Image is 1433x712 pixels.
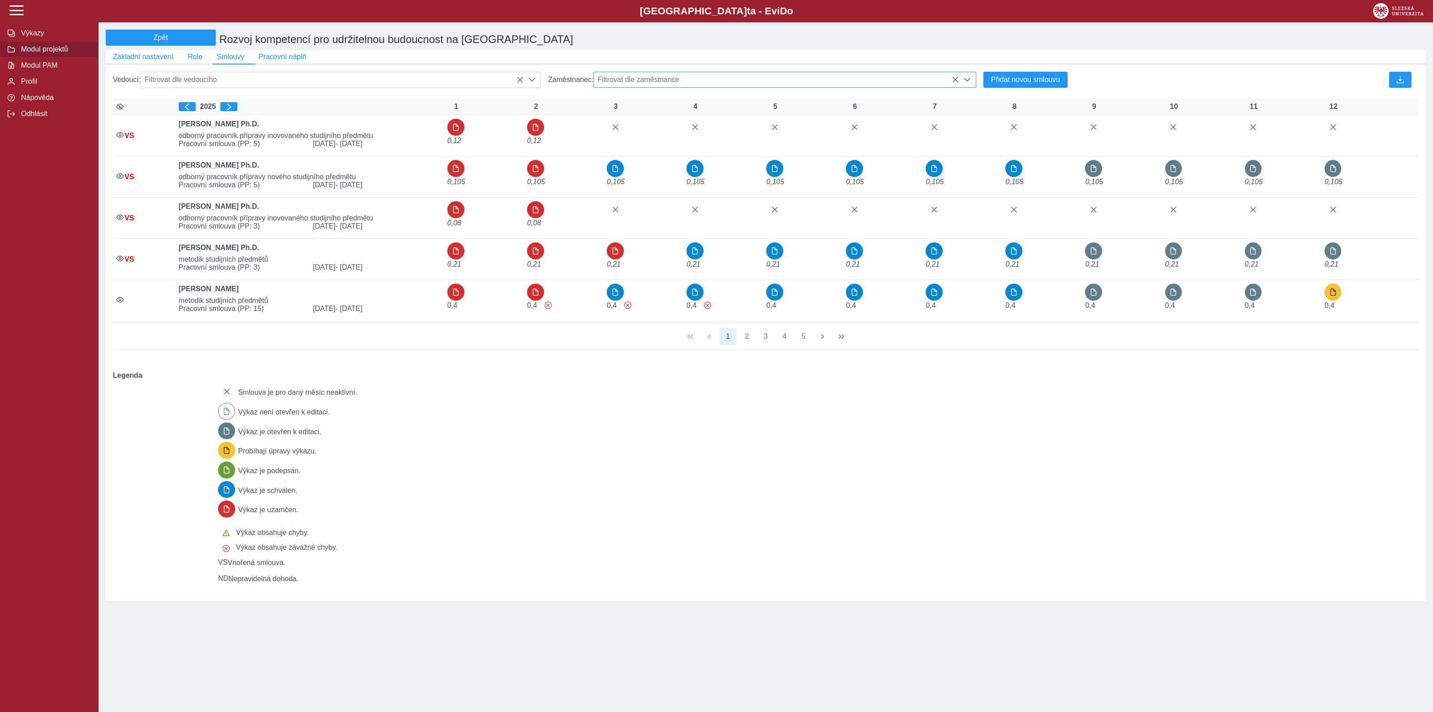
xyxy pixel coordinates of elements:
span: Smlouva vnořená do kmene [124,255,134,263]
span: Pracovní smlouva (PP: 15) [175,305,309,313]
i: Smlouva je aktivní [116,173,124,180]
div: 3 [607,103,625,111]
div: Zaměstnanec: [545,68,980,91]
span: [DATE] [309,181,444,189]
span: Úvazek : 3,2 h / den. 16 h / týden. [1325,302,1334,309]
span: VNOŘENÁ SMLOUVA - Úvazek : 0,84 h / den. 4,2 h / týden. [686,178,704,186]
span: VNOŘENÁ SMLOUVA - Úvazek : 1,68 h / den. 8,4 h / týden. [1085,260,1099,268]
span: - [DATE] [335,263,362,271]
span: Úvazek : 3,2 h / den. 16 h / týden. [1005,302,1015,309]
span: Úvazek : 3,2 h / den. 16 h / týden. [447,302,457,309]
span: Výkaz obsahuje závažné chyby. [624,302,631,309]
span: Úvazek : 3,2 h / den. 16 h / týden. [1085,302,1095,309]
span: VNOŘENÁ SMLOUVA - Úvazek : 0,84 h / den. 4,2 h / týden. [926,178,944,186]
span: VNOŘENÁ SMLOUVA - Úvazek : 0,84 h / den. 4,2 h / týden. [1245,178,1263,186]
span: Úvazek : 3,2 h / den. 16 h / týden. [926,302,935,309]
span: Výkaz je podepsán. [238,467,301,475]
span: VNOŘENÁ SMLOUVA - Úvazek : 1,68 h / den. 8,4 h / týden. [447,260,461,268]
span: VNOŘENÁ SMLOUVA - Úvazek : 0,96 h / den. 4,8 h / týden. [447,137,461,144]
div: 11 [1245,103,1263,111]
span: Úvazek : 3,2 h / den. 16 h / týden. [846,302,856,309]
span: Zpět [110,34,212,42]
div: 2025 [179,102,440,111]
span: Modul projektů [18,45,91,53]
span: - [DATE] [335,181,362,189]
span: odborný pracovník přípravy inovovaného studijního předmětu [175,214,444,222]
span: Úvazek : 3,2 h / den. 16 h / týden. [1165,302,1175,309]
span: Smlouva vnořená do kmene [124,132,134,139]
span: Modul PAM [18,61,91,69]
span: Smlouva je pro daný měsíc neaktivní. [238,388,357,396]
span: [DATE] [309,305,444,313]
span: D [780,5,787,17]
span: VNOŘENÁ SMLOUVA - Úvazek : 1,68 h / den. 8,4 h / týden. [846,260,860,268]
span: VNOŘENÁ SMLOUVA - Úvazek : 1,68 h / den. 8,4 h / týden. [1245,260,1259,268]
span: VNOŘENÁ SMLOUVA - Úvazek : 0,84 h / den. 4,2 h / týden. [1005,178,1023,186]
span: Smlouva vnořená do kmene [124,214,134,222]
button: 4 [776,328,793,345]
div: 12 [1325,103,1343,111]
span: VNOŘENÁ SMLOUVA - Úvazek : 0,84 h / den. 4,2 h / týden. [447,178,465,186]
span: Nepravidelná dohoda. [228,575,299,583]
span: VNOŘENÁ SMLOUVA - Úvazek : 0,64 h / den. 3,2 h / týden. [447,219,461,227]
span: [DATE] [309,222,444,230]
b: [GEOGRAPHIC_DATA] a - Evi [27,5,1406,17]
span: metodik studijních předmětů [175,297,444,305]
i: Smlouva je aktivní [116,131,124,138]
span: VNOŘENÁ SMLOUVA - Úvazek : 0,64 h / den. 3,2 h / týden. [527,219,541,227]
b: [PERSON_NAME] Ph.D. [179,203,259,210]
div: 5 [766,103,784,111]
div: 7 [926,103,944,111]
span: Výkaz je schválen. [238,487,298,494]
span: Přidat novou smlouvu [991,76,1060,84]
span: Smlouvy [217,53,244,61]
b: [PERSON_NAME] Ph.D. [179,244,259,251]
button: 5 [795,328,812,345]
div: 2 [527,103,545,111]
img: logo_web_su.png [1373,3,1424,19]
span: Filtrovat dle zaměstnance [594,72,959,87]
button: 1 [720,328,737,345]
span: o [787,5,794,17]
div: 8 [1005,103,1023,111]
button: 2 [738,328,755,345]
span: metodik studijních předmětů [175,255,444,263]
span: VNOŘENÁ SMLOUVA - Úvazek : 0,84 h / den. 4,2 h / týden. [766,178,784,186]
span: - [DATE] [335,140,362,147]
b: [PERSON_NAME] [179,285,239,293]
span: Výkaz obsahuje závažné chyby. [236,544,338,551]
span: Výkaz není otevřen k editaci. [238,408,330,416]
button: Přidat novou smlouvu [983,72,1068,88]
span: VNOŘENÁ SMLOUVA - Úvazek : 0,84 h / den. 4,2 h / týden. [1325,178,1343,186]
span: Pracovní smlouva (PP: 3) [175,222,309,230]
span: VNOŘENÁ SMLOUVA - Úvazek : 0,84 h / den. 4,2 h / týden. [1165,178,1183,186]
i: Smlouva je aktivní [116,296,124,303]
div: 6 [846,103,864,111]
span: Filtrovat dle vedoucího [141,72,523,87]
i: Smlouva je aktivní [116,255,124,262]
span: Úvazek : 3,2 h / den. 16 h / týden. [686,302,696,309]
button: Zpět [106,30,216,46]
span: Výkaz je otevřen k editaci. [238,428,322,436]
span: Úvazek : 3,2 h / den. 16 h / týden. [527,302,537,309]
span: VNOŘENÁ SMLOUVA - Úvazek : 1,68 h / den. 8,4 h / týden. [1005,260,1019,268]
span: VNOŘENÁ SMLOUVA - Úvazek : 1,68 h / den. 8,4 h / týden. [607,260,621,268]
span: - [DATE] [335,305,362,312]
span: Pracovní smlouva (PP: 3) [175,263,309,272]
span: Úvazek : 3,2 h / den. 16 h / týden. [1245,302,1255,309]
span: Výkaz obsahuje chyby. [236,529,309,536]
span: Profil [18,78,91,86]
span: Výkazy [18,29,91,37]
span: [DATE] [309,140,444,148]
span: [DATE] [309,263,444,272]
span: Pracovní smlouva (PP: 5) [175,140,309,148]
button: 3 [757,328,774,345]
span: Výkaz obsahuje závažné chyby. [545,302,552,309]
span: Vnořená smlouva. [227,558,285,566]
span: Probíhají úpravy výkazu. [238,447,317,455]
span: Výkaz je uzamčen. [238,506,298,514]
span: Smlouva vnořená do kmene [124,173,134,181]
span: Základní nastavení [113,53,173,61]
span: VNOŘENÁ SMLOUVA - Úvazek : 0,84 h / den. 4,2 h / týden. [527,178,545,186]
span: VNOŘENÁ SMLOUVA - Úvazek : 0,84 h / den. 4,2 h / týden. [607,178,625,186]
